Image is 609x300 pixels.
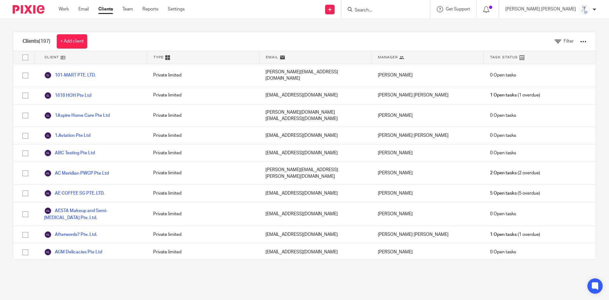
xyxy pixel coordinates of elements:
div: Private limited [147,162,259,184]
a: AE COFFEE SG PTE. LTD. [44,190,104,197]
div: [PERSON_NAME] [371,162,484,184]
span: 0 Open tasks [490,150,516,156]
img: svg%3E [44,112,52,119]
div: [PERSON_NAME][DOMAIN_NAME][EMAIL_ADDRESS][DOMAIN_NAME] [259,104,371,127]
span: 0 Open tasks [490,112,516,119]
div: [PERSON_NAME] [371,185,484,202]
span: Client [44,55,59,60]
a: Team [122,6,133,12]
span: 1 Open tasks [490,92,517,98]
img: svg%3E [44,71,52,79]
div: Private limited [147,87,259,104]
div: [EMAIL_ADDRESS][DOMAIN_NAME] [259,243,371,261]
a: Reports [142,6,158,12]
input: Search [354,8,411,13]
div: [PERSON_NAME] [371,243,484,261]
div: Private limited [147,226,259,243]
div: [EMAIL_ADDRESS][DOMAIN_NAME] [259,87,371,104]
a: 1Aspire Home Care Pte Ltd [44,112,110,119]
a: AESTA Makeup and Semi-[MEDICAL_DATA] Pte. Ltd. [44,207,141,221]
span: (1 overdue) [490,231,540,238]
div: Private limited [147,104,259,127]
div: [PERSON_NAME] [PERSON_NAME] [371,226,484,243]
img: svg%3E [44,132,52,139]
div: [PERSON_NAME] [PERSON_NAME] [371,87,484,104]
span: (197) [39,39,50,44]
span: Filter [564,39,574,43]
a: Afterwords? Pte. Ltd. [44,231,97,238]
a: + Add client [57,34,87,49]
span: Type [154,55,164,60]
div: [EMAIL_ADDRESS][DOMAIN_NAME] [259,185,371,202]
div: Private limited [147,243,259,261]
span: (5 overdue) [490,190,540,197]
input: Select all [19,51,31,63]
span: Manager [378,55,398,60]
span: 5 Open tasks [490,190,517,197]
a: 1618 HOH Pte Ltd [44,92,91,99]
div: [EMAIL_ADDRESS][DOMAIN_NAME] [259,226,371,243]
div: Private limited [147,185,259,202]
span: Task Status [490,55,518,60]
img: svg%3E [44,207,52,215]
span: 1 Open tasks [490,231,517,238]
span: (1 overdue) [490,92,540,98]
img: svg%3E [44,92,52,99]
img: svg%3E [44,190,52,197]
div: [PERSON_NAME] [371,104,484,127]
span: Get Support [446,7,470,11]
a: AGM Delicacies Pte Ltd [44,248,102,256]
div: [PERSON_NAME] [371,144,484,162]
a: AC Meridian PWCP Pte Ltd [44,170,109,177]
div: Private limited [147,127,259,144]
span: 0 Open tasks [490,72,516,78]
a: Clients [98,6,113,12]
div: Private limited [147,202,259,226]
h1: Clients [23,38,50,45]
div: Private limited [147,144,259,162]
a: Settings [168,6,185,12]
a: 1.Aviation Pte Ltd [44,132,90,139]
div: [PERSON_NAME] [371,202,484,226]
div: [PERSON_NAME] [PERSON_NAME] [371,127,484,144]
img: svg%3E [44,170,52,177]
span: 2 Open tasks [490,170,517,176]
img: svg%3E [44,149,52,157]
span: (2 overdue) [490,170,540,176]
img: images.jfif [579,4,589,15]
a: Email [78,6,89,12]
span: 0 Open tasks [490,211,516,217]
div: [PERSON_NAME][EMAIL_ADDRESS][PERSON_NAME][DOMAIN_NAME] [259,162,371,184]
div: [EMAIL_ADDRESS][DOMAIN_NAME] [259,202,371,226]
img: svg%3E [44,231,52,238]
span: Email [266,55,278,60]
div: Private limited [147,64,259,87]
span: 0 Open tasks [490,249,516,255]
div: [PERSON_NAME] [371,64,484,87]
a: Work [59,6,69,12]
span: 0 Open tasks [490,132,516,139]
a: ABC Testing Pte Ltd [44,149,95,157]
div: [EMAIL_ADDRESS][DOMAIN_NAME] [259,127,371,144]
img: Pixie [13,5,44,14]
a: 101-MART PTE. LTD. [44,71,95,79]
img: svg%3E [44,248,52,256]
div: [EMAIL_ADDRESS][DOMAIN_NAME] [259,144,371,162]
p: [PERSON_NAME] [PERSON_NAME] [505,6,576,12]
div: [PERSON_NAME][EMAIL_ADDRESS][DOMAIN_NAME] [259,64,371,87]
